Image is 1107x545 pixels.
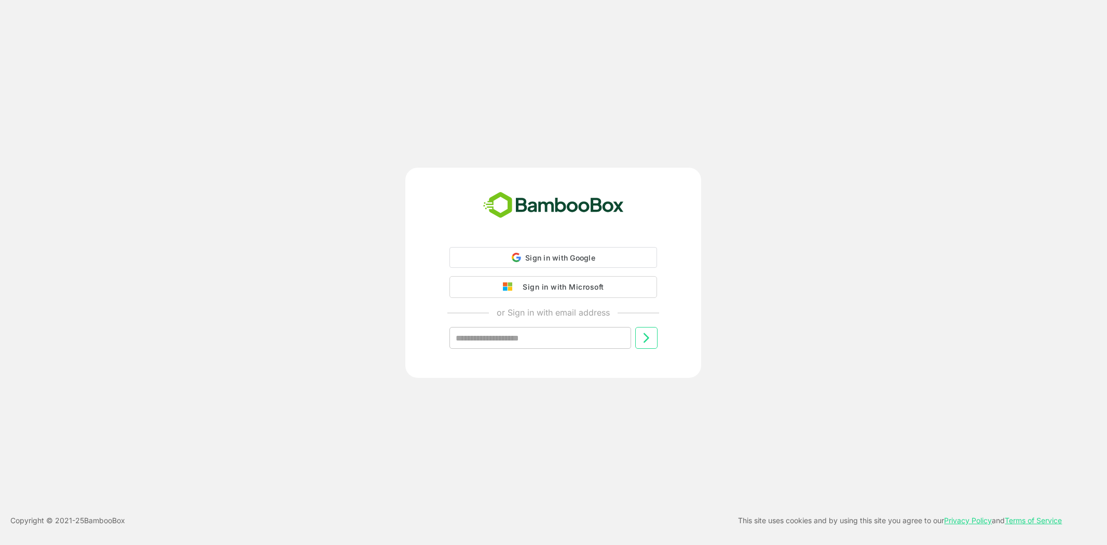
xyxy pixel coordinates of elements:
[738,514,1062,527] p: This site uses cookies and by using this site you agree to our and
[497,306,610,319] p: or Sign in with email address
[1005,516,1062,525] a: Terms of Service
[503,282,517,292] img: google
[944,516,992,525] a: Privacy Policy
[525,253,595,262] span: Sign in with Google
[477,188,630,223] img: bamboobox
[449,276,657,298] button: Sign in with Microsoft
[449,247,657,268] div: Sign in with Google
[10,514,125,527] p: Copyright © 2021- 25 BambooBox
[517,280,604,294] div: Sign in with Microsoft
